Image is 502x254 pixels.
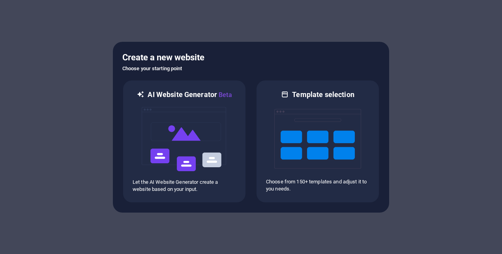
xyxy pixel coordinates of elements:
[148,90,232,100] h6: AI Website Generator
[122,51,380,64] h5: Create a new website
[266,178,369,192] p: Choose from 150+ templates and adjust it to you needs.
[122,64,380,73] h6: Choose your starting point
[292,90,354,99] h6: Template selection
[256,80,380,203] div: Template selectionChoose from 150+ templates and adjust it to you needs.
[122,80,246,203] div: AI Website GeneratorBetaaiLet the AI Website Generator create a website based on your input.
[217,91,232,99] span: Beta
[141,100,228,179] img: ai
[133,179,236,193] p: Let the AI Website Generator create a website based on your input.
